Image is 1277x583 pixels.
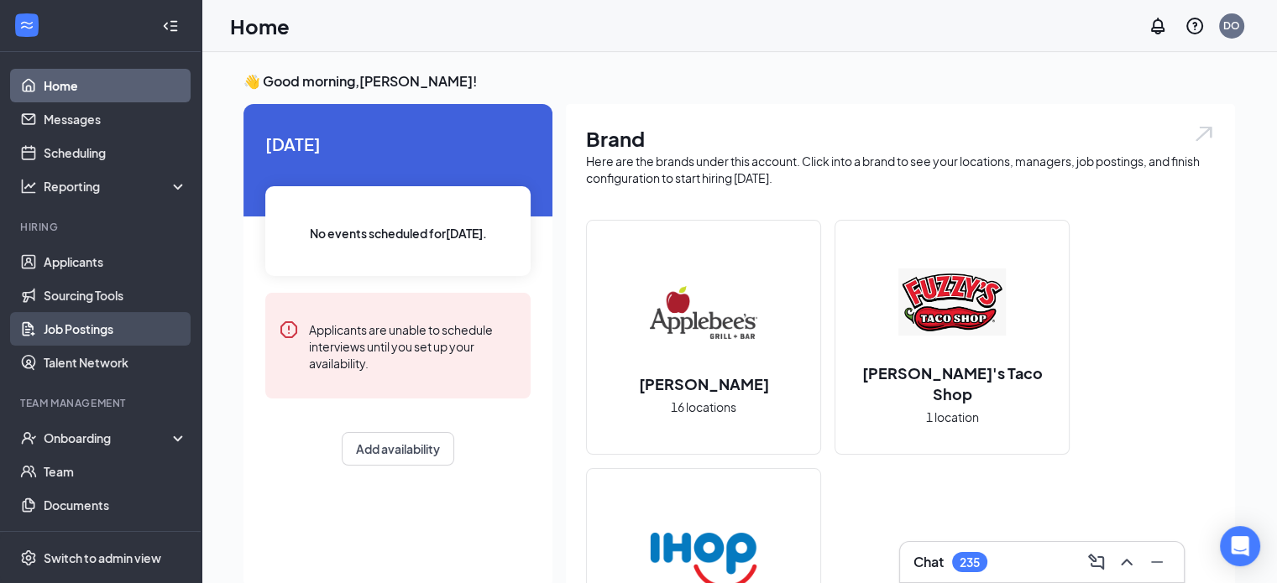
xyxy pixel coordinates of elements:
h3: 👋 Good morning, [PERSON_NAME] ! [243,72,1235,91]
img: open.6027fd2a22e1237b5b06.svg [1193,124,1215,143]
svg: Collapse [162,18,179,34]
svg: UserCheck [20,429,37,446]
button: Minimize [1144,549,1170,575]
span: 1 location [926,408,979,426]
svg: Settings [20,549,37,566]
div: Here are the brands under this account. Click into a brand to see your locations, managers, job p... [586,153,1215,186]
svg: WorkstreamLogo [18,17,35,34]
div: Reporting [44,178,188,195]
img: Applebee's [650,259,757,367]
h2: [PERSON_NAME]'s Taco Shop [835,362,1069,404]
a: Team [44,455,187,488]
div: 235 [960,555,980,570]
span: No events scheduled for [DATE] . [310,224,487,242]
a: Messages [44,102,187,136]
h2: [PERSON_NAME] [622,373,786,394]
a: Home [44,69,187,102]
div: Team Management [20,396,184,410]
div: Onboarding [44,429,173,446]
svg: Analysis [20,178,37,195]
button: ComposeMessage [1083,549,1110,575]
button: Add availability [342,432,454,466]
a: Surveys [44,522,187,555]
a: Sourcing Tools [44,278,187,312]
svg: Notifications [1148,16,1168,36]
a: Scheduling [44,136,187,169]
span: [DATE] [265,131,531,157]
h1: Home [230,12,290,40]
a: Documents [44,488,187,522]
img: Fuzzy's Taco Shop [898,248,1006,356]
div: Hiring [20,220,184,234]
div: Switch to admin view [44,549,161,566]
svg: ChevronUp [1117,552,1137,572]
div: DO [1223,18,1240,33]
span: 16 locations [671,398,736,416]
a: Applicants [44,245,187,278]
button: ChevronUp [1113,549,1140,575]
div: Open Intercom Messenger [1220,526,1260,566]
svg: ComposeMessage [1086,552,1107,572]
a: Talent Network [44,346,187,379]
div: Applicants are unable to schedule interviews until you set up your availability. [309,320,517,372]
svg: Minimize [1147,552,1167,572]
svg: Error [279,320,299,340]
svg: QuestionInfo [1185,16,1205,36]
a: Job Postings [44,312,187,346]
h3: Chat [913,553,944,571]
h1: Brand [586,124,1215,153]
